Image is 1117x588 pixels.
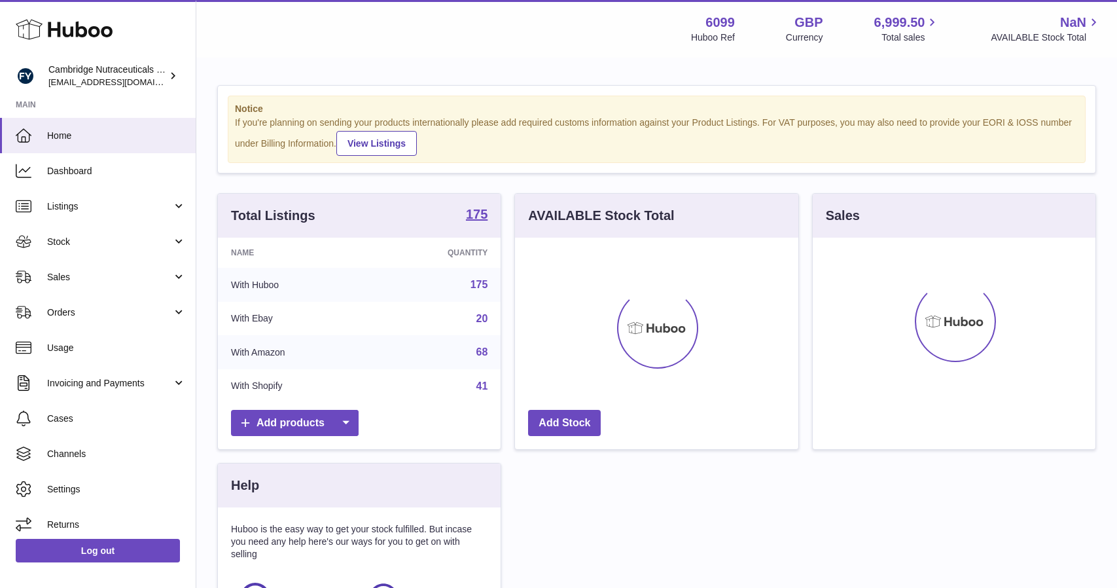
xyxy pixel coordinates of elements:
th: Quantity [373,238,501,268]
td: With Huboo [218,268,373,302]
a: Add Stock [528,410,601,437]
span: Invoicing and Payments [47,377,172,390]
img: huboo@camnutra.com [16,66,35,86]
a: 68 [476,346,488,358]
span: Cases [47,413,186,425]
div: Huboo Ref [691,31,735,44]
a: 41 [476,380,488,392]
div: Currency [786,31,823,44]
a: Add products [231,410,359,437]
span: Total sales [881,31,940,44]
strong: Notice [235,103,1078,115]
a: 20 [476,313,488,324]
span: Stock [47,236,172,248]
strong: 6099 [705,14,735,31]
h3: Sales [826,207,860,225]
span: 6,999.50 [874,14,925,31]
th: Name [218,238,373,268]
span: Dashboard [47,165,186,177]
a: NaN AVAILABLE Stock Total [991,14,1101,44]
h3: Help [231,477,259,494]
a: View Listings [336,131,417,156]
span: Returns [47,519,186,531]
h3: AVAILABLE Stock Total [528,207,674,225]
a: 175 [470,279,488,290]
h3: Total Listings [231,207,315,225]
span: Sales [47,271,172,284]
div: Cambridge Nutraceuticals Ltd [48,64,166,88]
a: Log out [16,539,180,562]
span: Listings [47,200,172,213]
td: With Shopify [218,369,373,403]
strong: GBP [794,14,823,31]
span: AVAILABLE Stock Total [991,31,1101,44]
span: [EMAIL_ADDRESS][DOMAIN_NAME] [48,77,192,87]
span: Usage [47,342,186,354]
p: Huboo is the easy way to get your stock fulfilled. But incase you need any help here's our ways f... [231,523,488,560]
span: NaN [1060,14,1086,31]
td: With Amazon [218,335,373,369]
span: Orders [47,306,172,319]
td: With Ebay [218,302,373,336]
span: Home [47,130,186,142]
a: 175 [466,208,488,223]
a: 6,999.50 Total sales [874,14,940,44]
div: If you're planning on sending your products internationally please add required customs informati... [235,117,1078,156]
span: Channels [47,448,186,460]
span: Settings [47,483,186,496]
strong: 175 [466,208,488,221]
